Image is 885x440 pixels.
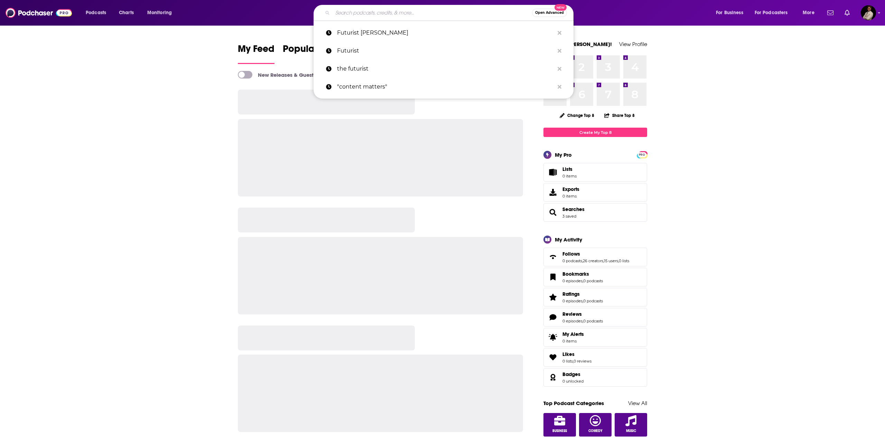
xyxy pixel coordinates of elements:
button: Show profile menu [861,5,876,20]
span: Podcasts [86,8,106,18]
a: Comedy [579,413,612,437]
a: 0 unlocked [562,379,584,384]
a: Create My Top 8 [543,128,647,137]
a: Music [615,413,647,437]
span: , [618,258,619,263]
span: , [573,359,574,364]
a: Welcome [PERSON_NAME]! [543,41,612,47]
span: Exports [562,186,579,192]
a: 0 reviews [574,359,591,364]
p: the futurist [337,60,554,78]
button: Change Top 8 [556,111,598,120]
span: 0 items [562,339,584,343]
a: Bookmarks [546,272,560,282]
p: "content matters" [337,78,554,96]
span: Follows [562,251,580,257]
p: Futurist ian khan [337,24,554,42]
a: 0 podcasts [583,299,603,303]
a: PRO [638,152,646,157]
a: Ratings [546,292,560,302]
button: Open AdvancedNew [532,9,567,17]
button: open menu [711,7,752,18]
a: 0 episodes [562,319,583,323]
a: Show notifications dropdown [842,7,853,19]
span: Badges [543,368,647,387]
span: Charts [119,8,134,18]
a: Badges [546,373,560,382]
span: 0 items [562,174,577,178]
span: Likes [562,351,575,357]
p: Futurist [337,42,554,60]
a: Searches [546,208,560,217]
span: My Feed [238,43,274,59]
a: Exports [543,183,647,202]
a: 0 lists [562,359,573,364]
span: , [603,258,604,263]
a: Likes [562,351,591,357]
div: My Pro [555,152,572,158]
span: Popular Feed [283,43,342,59]
button: open menu [798,7,823,18]
a: View All [628,400,647,406]
span: Lists [546,167,560,177]
span: Business [552,429,567,433]
span: Searches [543,203,647,222]
div: Search podcasts, credits, & more... [320,5,580,21]
button: open menu [750,7,798,18]
span: Bookmarks [543,268,647,286]
img: User Profile [861,5,876,20]
a: 0 podcasts [583,278,603,283]
button: open menu [142,7,181,18]
a: Top Podcast Categories [543,400,604,406]
span: New [555,4,567,11]
a: Reviews [546,312,560,322]
a: Searches [562,206,585,212]
span: Logged in as Jeremiah_lineberger11 [861,5,876,20]
span: Bookmarks [562,271,589,277]
span: More [803,8,814,18]
a: 0 episodes [562,299,583,303]
a: 0 podcasts [583,319,603,323]
a: 26 creators [583,258,603,263]
span: Exports [546,187,560,197]
a: 0 podcasts [562,258,582,263]
a: New Releases & Guests Only [238,71,329,79]
span: Follows [543,248,647,266]
a: Popular Feed [283,43,342,64]
a: Business [543,413,576,437]
a: the futurist [314,60,574,78]
img: Podchaser - Follow, Share and Rate Podcasts [6,6,72,19]
a: Likes [546,352,560,362]
span: Reviews [543,308,647,327]
a: 3 saved [562,214,576,219]
span: Lists [562,166,572,172]
span: Open Advanced [535,11,564,15]
a: Follows [546,252,560,262]
span: Music [626,429,636,433]
a: My Alerts [543,328,647,347]
span: My Alerts [562,331,584,337]
a: Bookmarks [562,271,603,277]
span: Badges [562,371,580,377]
a: Lists [543,163,647,182]
span: , [582,258,583,263]
span: Ratings [543,288,647,306]
div: My Activity [555,236,582,243]
span: Comedy [588,429,603,433]
a: Follows [562,251,629,257]
a: Ratings [562,291,603,297]
a: Show notifications dropdown [825,7,836,19]
span: Reviews [562,311,582,317]
a: Reviews [562,311,603,317]
a: My Feed [238,43,274,64]
span: For Podcasters [755,8,788,18]
span: 0 items [562,194,579,199]
a: 15 users [604,258,618,263]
